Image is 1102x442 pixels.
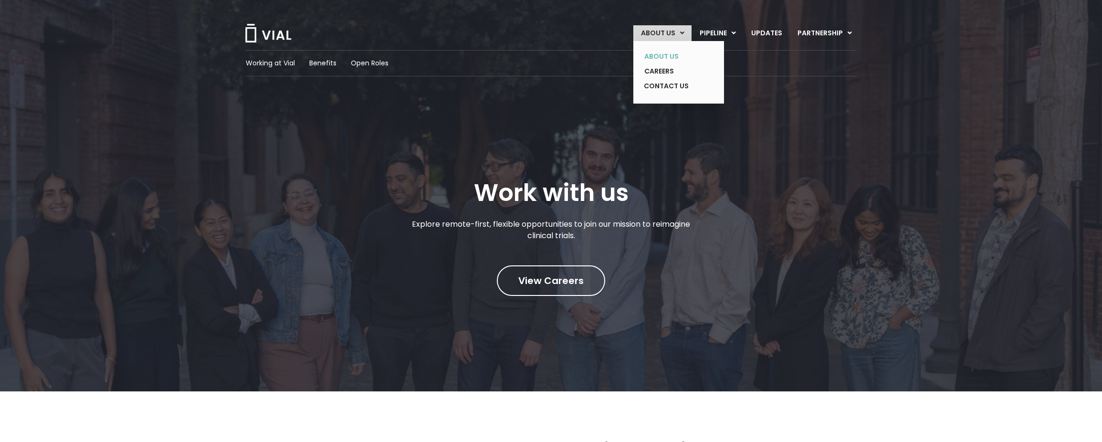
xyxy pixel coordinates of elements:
a: Working at Vial [246,58,295,68]
p: Explore remote-first, flexible opportunities to join our mission to reimagine clinical trials. [402,219,700,242]
a: PIPELINEMenu Toggle [692,25,743,42]
a: View Careers [497,265,605,296]
a: Open Roles [351,58,388,68]
h1: Work with us [474,179,629,207]
span: View Careers [518,274,584,287]
a: ABOUT US [637,49,706,64]
a: ABOUT USMenu Toggle [633,25,692,42]
a: CAREERS [637,64,706,79]
a: PARTNERSHIPMenu Toggle [790,25,860,42]
a: Benefits [309,58,336,68]
a: CONTACT US [637,79,706,94]
img: Vial Logo [244,24,292,42]
a: UPDATES [744,25,789,42]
